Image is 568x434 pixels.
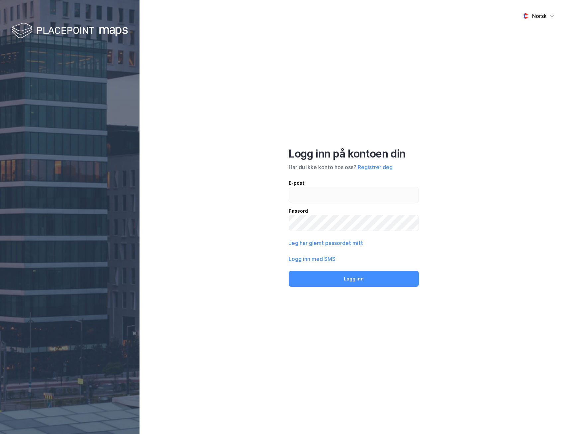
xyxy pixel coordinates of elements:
button: Jeg har glemt passordet mitt [289,239,363,247]
button: Registrer deg [358,163,393,171]
button: Logg inn [289,271,419,287]
div: Norsk [532,12,547,20]
div: E-post [289,179,419,187]
img: logo-white.f07954bde2210d2a523dddb988cd2aa7.svg [12,21,128,41]
div: Passord [289,207,419,215]
div: Logg inn på kontoen din [289,147,419,161]
div: Har du ikke konto hos oss? [289,163,419,171]
button: Logg inn med SMS [289,255,335,263]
